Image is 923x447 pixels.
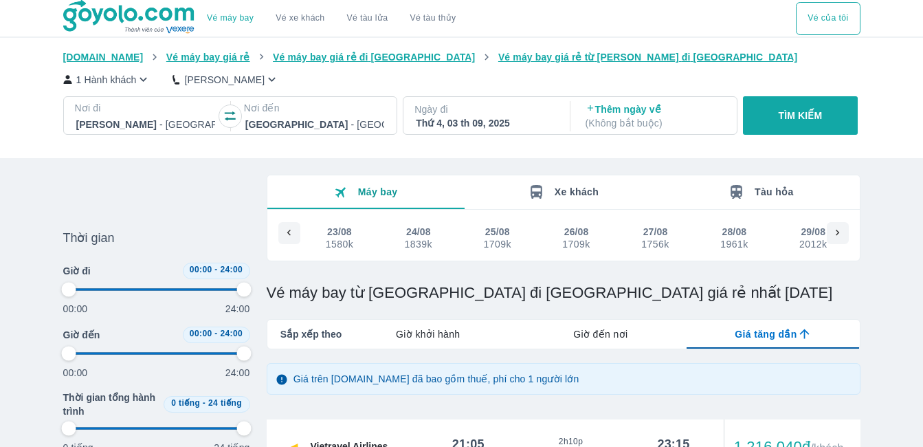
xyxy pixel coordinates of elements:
span: Vé máy bay giá rẻ [166,52,250,63]
p: 1 Hành khách [76,73,137,87]
a: Vé xe khách [276,13,324,23]
span: 2h10p [559,436,583,447]
span: Máy bay [358,186,398,197]
p: Nơi đến [244,101,386,115]
div: 1756k [641,239,669,250]
button: TÌM KIẾM [743,96,858,135]
span: 0 tiếng [171,398,200,408]
div: 28/08 [722,225,747,239]
span: Thời gian [63,230,115,246]
div: 25/08 [485,225,510,239]
p: Thêm ngày về [586,102,724,130]
span: - [214,265,217,274]
p: 24:00 [225,302,250,316]
span: Giờ khởi hành [396,327,460,341]
span: Giờ đi [63,264,91,278]
div: 1709k [483,239,511,250]
p: 24:00 [225,366,250,380]
span: - [203,398,205,408]
div: 24/08 [406,225,431,239]
span: 24:00 [220,329,243,338]
div: 29/08 [801,225,825,239]
nav: breadcrumb [63,50,860,64]
div: scrollable day and price [300,222,827,252]
span: Giờ đến [63,328,100,342]
div: 2012k [799,239,827,250]
div: 1961k [720,239,748,250]
p: ( Không bắt buộc ) [586,116,724,130]
a: Vé tàu lửa [336,2,399,35]
span: 00:00 [190,265,212,274]
span: Vé máy bay giá rẻ đi [GEOGRAPHIC_DATA] [273,52,475,63]
h1: Vé máy bay từ [GEOGRAPHIC_DATA] đi [GEOGRAPHIC_DATA] giá rẻ nhất [DATE] [267,283,860,303]
div: 1580k [326,239,353,250]
button: 1 Hành khách [63,72,151,87]
p: Giá trên [DOMAIN_NAME] đã bao gồm thuế, phí cho 1 người lớn [293,372,579,386]
span: Xe khách [555,186,599,197]
span: Giá tăng dần [735,327,797,341]
p: Nơi đi [75,101,216,115]
span: 24 tiếng [208,398,242,408]
div: lab API tabs example [342,320,859,349]
div: choose transportation mode [796,2,860,35]
span: 24:00 [220,265,243,274]
span: Sắp xếp theo [280,327,342,341]
button: Vé tàu thủy [399,2,467,35]
span: 00:00 [190,329,212,338]
p: Ngày đi [414,102,556,116]
p: TÌM KIẾM [779,109,823,122]
span: Giờ đến nơi [573,327,627,341]
span: Thời gian tổng hành trình [63,391,158,418]
div: Thứ 4, 03 th 09, 2025 [416,116,555,130]
span: Tàu hỏa [755,186,794,197]
p: 00:00 [63,302,88,316]
span: Vé máy bay giá rẻ từ [PERSON_NAME] đi [GEOGRAPHIC_DATA] [498,52,798,63]
div: 27/08 [643,225,668,239]
p: [PERSON_NAME] [184,73,265,87]
div: 1839k [405,239,432,250]
div: choose transportation mode [196,2,467,35]
button: [PERSON_NAME] [173,72,279,87]
span: - [214,329,217,338]
a: Vé máy bay [207,13,254,23]
p: 00:00 [63,366,88,380]
div: 23/08 [327,225,352,239]
button: Vé của tôi [796,2,860,35]
div: 26/08 [564,225,589,239]
div: 1709k [562,239,590,250]
span: [DOMAIN_NAME] [63,52,144,63]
